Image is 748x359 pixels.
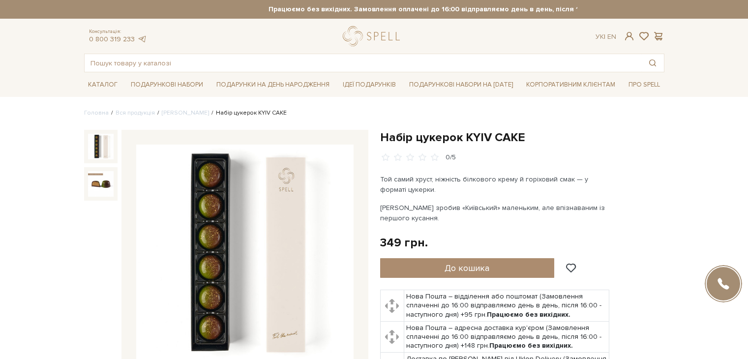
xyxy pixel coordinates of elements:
h1: Набір цукерок KYIV CAKE [380,130,664,145]
img: Набір цукерок KYIV CAKE [88,134,114,159]
a: [PERSON_NAME] [162,109,209,117]
a: Головна [84,109,109,117]
a: Вся продукція [116,109,155,117]
span: Каталог [84,77,121,92]
span: Консультація: [89,29,147,35]
span: | [604,32,605,41]
button: Пошук товару у каталозі [641,54,664,72]
img: Набір цукерок KYIV CAKE [88,171,114,197]
span: Подарунки на День народження [212,77,333,92]
td: Нова Пошта – відділення або поштомат (Замовлення сплаченні до 16:00 відправляємо день в день, піс... [404,290,609,322]
p: Той самий хруст, ніжність білкового крему й горіховий смак — у форматі цукерки. [380,174,611,195]
span: Подарункові набори [127,77,207,92]
li: Набір цукерок KYIV CAKE [209,109,287,118]
a: Подарункові набори на [DATE] [405,76,517,93]
div: 349 грн. [380,235,428,250]
button: До кошика [380,258,555,278]
a: telegram [137,35,147,43]
div: Ук [596,32,616,41]
td: Нова Пошта – адресна доставка кур'єром (Замовлення сплаченні до 16:00 відправляємо день в день, п... [404,321,609,353]
a: Корпоративним клієнтам [522,76,619,93]
span: До кошика [445,263,489,273]
b: Працюємо без вихідних. [487,310,570,319]
div: 0/5 [446,153,456,162]
p: [PERSON_NAME] зробив «Київський» маленьким, але впізнаваним із першого кусання. [380,203,611,223]
a: logo [343,26,404,46]
input: Пошук товару у каталозі [85,54,641,72]
a: En [607,32,616,41]
span: Ідеї подарунків [339,77,400,92]
b: Працюємо без вихідних. [489,341,573,350]
a: 0 800 319 233 [89,35,135,43]
span: Про Spell [625,77,664,92]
